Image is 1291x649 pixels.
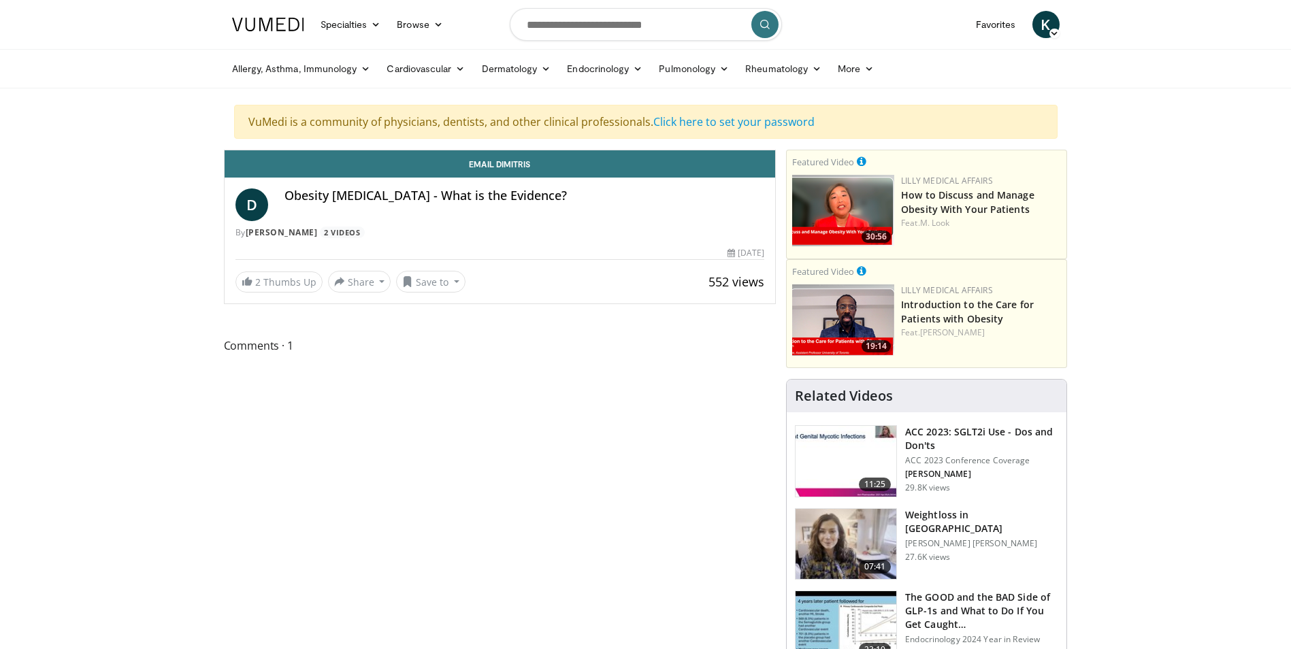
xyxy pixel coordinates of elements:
[920,217,950,229] a: M. Look
[474,55,559,82] a: Dermatology
[224,337,777,354] span: Comments 1
[905,455,1058,466] p: ACC 2023 Conference Coverage
[796,509,896,580] img: 9983fed1-7565-45be-8934-aef1103ce6e2.150x105_q85_crop-smart_upscale.jpg
[559,55,651,82] a: Endocrinology
[396,271,465,293] button: Save to
[235,188,268,221] a: D
[905,425,1058,452] h3: ACC 2023: SGLT2i Use - Dos and Don'ts
[795,508,1058,580] a: 07:41 Weightloss in [GEOGRAPHIC_DATA] [PERSON_NAME] [PERSON_NAME] 27.6K views
[905,634,1058,645] p: Endocrinology 2024 Year in Review
[905,538,1058,549] p: [PERSON_NAME] [PERSON_NAME]
[862,231,891,243] span: 30:56
[389,11,451,38] a: Browse
[284,188,765,203] h4: Obesity [MEDICAL_DATA] - What is the Evidence?
[901,298,1034,325] a: Introduction to the Care for Patients with Obesity
[920,327,985,338] a: [PERSON_NAME]
[905,469,1058,480] p: [PERSON_NAME]
[968,11,1024,38] a: Favorites
[510,8,782,41] input: Search topics, interventions
[901,175,993,186] a: Lilly Medical Affairs
[246,227,318,238] a: [PERSON_NAME]
[312,11,389,38] a: Specialties
[1032,11,1060,38] a: K
[905,508,1058,535] h3: Weightloss in [GEOGRAPHIC_DATA]
[905,590,1058,631] h3: The GOOD and the BAD Side of GLP-1s and What to Do If You Get Caught…
[653,114,815,129] a: Click here to set your password
[328,271,391,293] button: Share
[795,388,893,404] h4: Related Videos
[234,105,1058,139] div: VuMedi is a community of physicians, dentists, and other clinical professionals.
[901,284,993,296] a: Lilly Medical Affairs
[232,18,304,31] img: VuMedi Logo
[320,227,365,238] a: 2 Videos
[728,247,764,259] div: [DATE]
[792,284,894,356] a: 19:14
[795,425,1058,497] a: 11:25 ACC 2023: SGLT2i Use - Dos and Don'ts ACC 2023 Conference Coverage [PERSON_NAME] 29.8K views
[378,55,473,82] a: Cardiovascular
[792,175,894,246] img: c98a6a29-1ea0-4bd5-8cf5-4d1e188984a7.png.150x105_q85_crop-smart_upscale.png
[901,217,1061,229] div: Feat.
[235,271,323,293] a: 2 Thumbs Up
[651,55,737,82] a: Pulmonology
[225,150,776,178] a: Email Dimitris
[737,55,830,82] a: Rheumatology
[792,265,854,278] small: Featured Video
[255,276,261,288] span: 2
[796,426,896,497] img: 9258cdf1-0fbf-450b-845f-99397d12d24a.150x105_q85_crop-smart_upscale.jpg
[792,156,854,168] small: Featured Video
[859,478,892,491] span: 11:25
[905,482,950,493] p: 29.8K views
[901,327,1061,339] div: Feat.
[830,55,882,82] a: More
[235,227,765,239] div: By
[862,340,891,352] span: 19:14
[224,55,379,82] a: Allergy, Asthma, Immunology
[901,188,1034,216] a: How to Discuss and Manage Obesity With Your Patients
[792,284,894,356] img: acc2e291-ced4-4dd5-b17b-d06994da28f3.png.150x105_q85_crop-smart_upscale.png
[792,175,894,246] a: 30:56
[905,552,950,563] p: 27.6K views
[708,273,764,290] span: 552 views
[859,560,892,573] span: 07:41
